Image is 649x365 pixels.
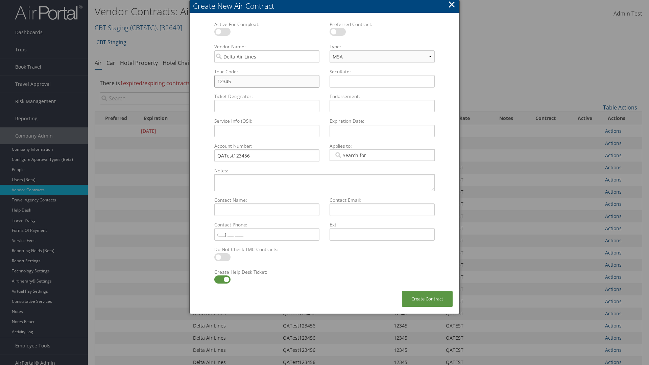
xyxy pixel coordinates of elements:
textarea: Notes: [214,174,435,191]
label: Contact Email: [327,197,437,203]
input: Ticket Designator: [214,100,319,112]
button: Create Contract [402,291,453,307]
label: Endorsement: [327,93,437,100]
input: Vendor Name: [214,50,319,63]
input: Contact Name: [214,203,319,216]
label: Service Info (OSI): [212,118,322,124]
input: Service Info (OSI): [214,125,319,137]
select: Type: [330,50,435,63]
label: Ticket Designator: [212,93,322,100]
label: Tour Code: [212,68,322,75]
input: Tour Code: [214,75,319,88]
input: Ext: [330,228,435,241]
label: Active For Compleat: [212,21,322,28]
div: Create New Air Contract [193,1,459,11]
label: Expiration Date: [327,118,437,124]
label: Ext: [327,221,437,228]
input: Contact Phone: [214,228,319,241]
input: Endorsement: [330,100,435,112]
input: Applies to: [334,152,372,159]
input: Account Number: [214,149,319,162]
label: Account Number: [212,143,322,149]
label: Vendor Name: [212,43,322,50]
label: Type: [327,43,437,50]
label: Preferred Contract: [327,21,437,28]
label: Create Help Desk Ticket: [212,269,322,275]
input: Contact Email: [330,203,435,216]
input: SecuRate: [330,75,435,88]
label: Applies to: [327,143,437,149]
label: SecuRate: [327,68,437,75]
input: Expiration Date: [330,125,435,137]
label: Contact Name: [212,197,322,203]
label: Contact Phone: [212,221,322,228]
label: Notes: [212,167,437,174]
label: Do Not Check TMC Contracts: [212,246,322,253]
